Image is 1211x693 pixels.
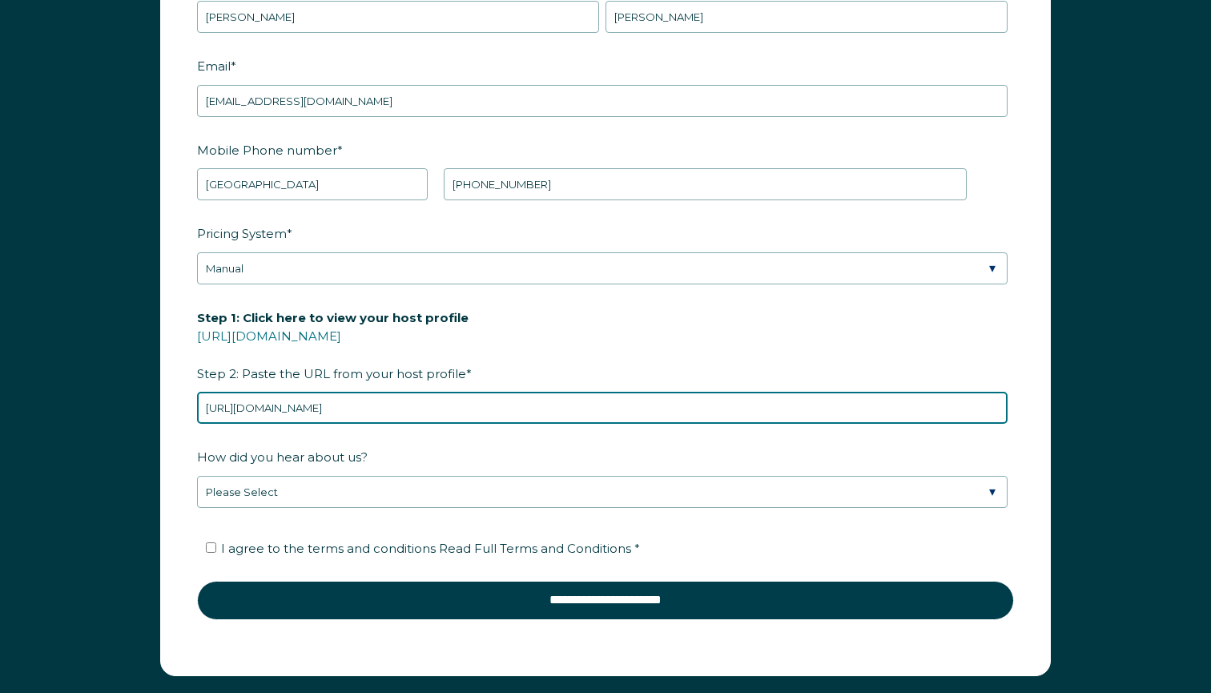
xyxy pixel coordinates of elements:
span: Email [197,54,231,79]
span: Step 2: Paste the URL from your host profile [197,305,469,386]
span: Read Full Terms and Conditions [439,541,631,556]
input: I agree to the terms and conditions Read Full Terms and Conditions * [206,542,216,553]
a: [URL][DOMAIN_NAME] [197,328,341,344]
span: Mobile Phone number [197,138,337,163]
span: Step 1: Click here to view your host profile [197,305,469,330]
span: How did you hear about us? [197,445,368,469]
a: Read Full Terms and Conditions [436,541,634,556]
input: airbnb.com/users/show/12345 [197,392,1008,424]
span: I agree to the terms and conditions [221,541,640,556]
span: Pricing System [197,221,287,246]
